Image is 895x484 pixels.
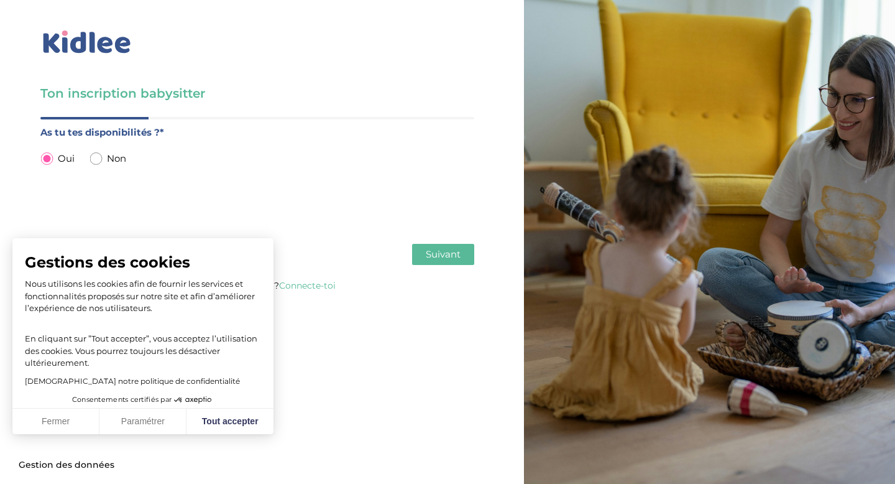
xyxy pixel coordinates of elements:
[186,409,273,435] button: Tout accepter
[426,248,461,260] span: Suivant
[40,85,474,102] h3: Ton inscription babysitter
[412,244,474,265] button: Suivant
[12,409,99,435] button: Fermer
[40,124,474,141] label: As tu tes disponibilités ?*
[107,151,126,167] span: Non
[19,460,114,471] span: Gestion des données
[25,253,261,272] span: Gestions des cookies
[58,151,75,167] span: Oui
[279,280,336,291] a: Connecte-toi
[174,381,211,419] svg: Axeptio
[72,396,172,403] span: Consentements certifiés par
[11,452,122,478] button: Fermer le widget sans consentement
[25,376,240,386] a: [DEMOGRAPHIC_DATA] notre politique de confidentialité
[40,28,134,57] img: logo_kidlee_bleu
[25,321,261,370] p: En cliquant sur ”Tout accepter”, vous acceptez l’utilisation des cookies. Vous pourrez toujours l...
[66,392,220,408] button: Consentements certifiés par
[99,409,186,435] button: Paramétrer
[25,278,261,315] p: Nous utilisons les cookies afin de fournir les services et fonctionnalités proposés sur notre sit...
